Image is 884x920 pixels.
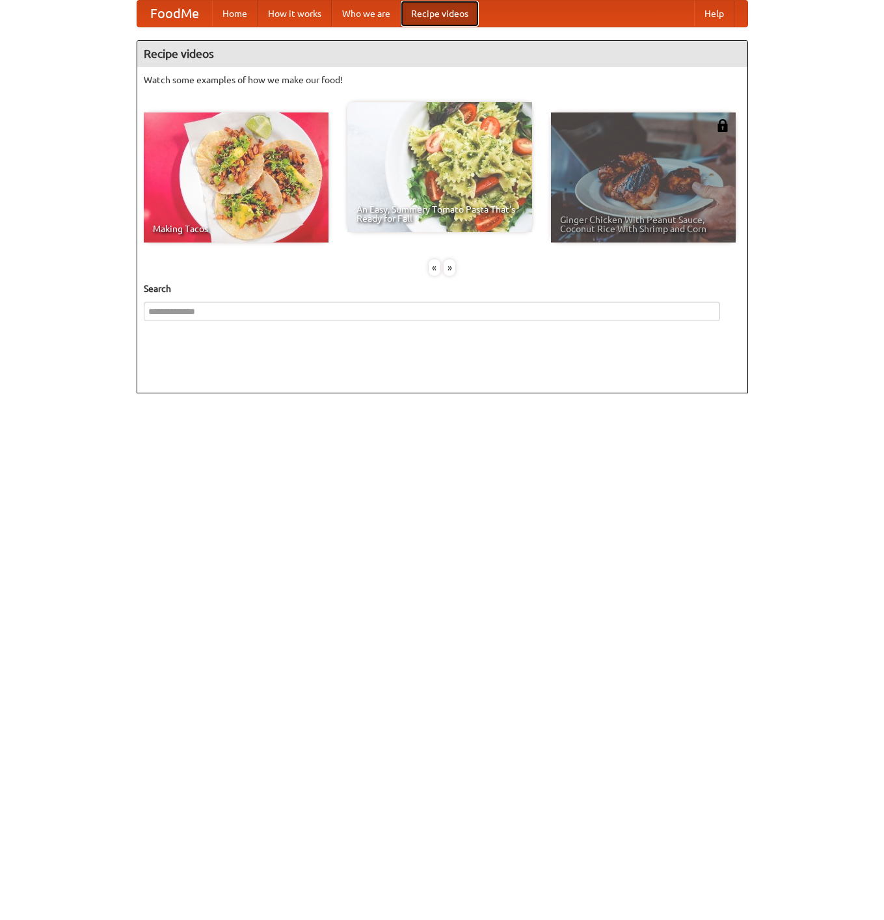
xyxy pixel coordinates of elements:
p: Watch some examples of how we make our food! [144,73,741,86]
span: Making Tacos [153,224,319,233]
a: Help [694,1,734,27]
a: Home [212,1,258,27]
a: Making Tacos [144,112,328,243]
a: An Easy, Summery Tomato Pasta That's Ready for Fall [347,102,532,232]
a: FoodMe [137,1,212,27]
h5: Search [144,282,741,295]
a: How it works [258,1,332,27]
span: An Easy, Summery Tomato Pasta That's Ready for Fall [356,205,523,223]
div: « [429,259,440,276]
a: Who we are [332,1,401,27]
h4: Recipe videos [137,41,747,67]
a: Recipe videos [401,1,479,27]
img: 483408.png [716,119,729,132]
div: » [444,259,455,276]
